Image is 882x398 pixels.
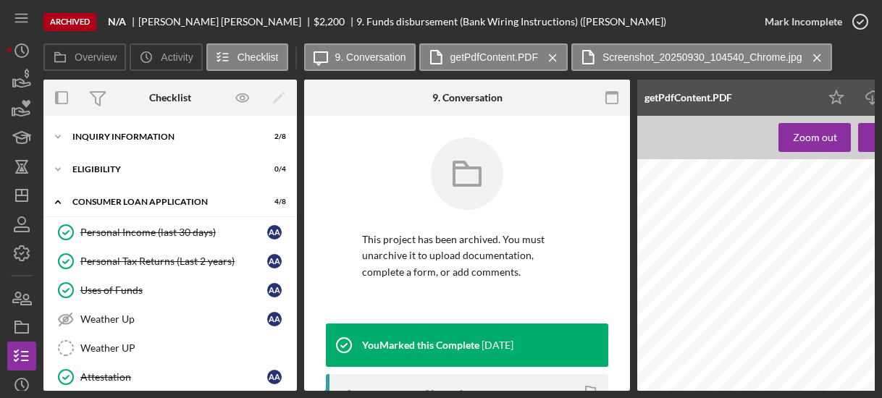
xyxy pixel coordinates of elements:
div: A A [267,312,282,326]
div: Checklist [149,92,191,103]
div: A A [267,283,282,297]
div: Mark Incomplete [765,7,842,36]
div: 0 / 4 [260,165,286,174]
label: getPdfContent.PDF [450,51,538,63]
p: This project has been archived. You must unarchive it to upload documentation, complete a form, o... [362,232,572,280]
div: $2,200 [314,16,345,27]
div: 9. Conversation [432,92,503,103]
span: Safe - [671,316,687,322]
div: Personal Tax Returns (Last 2 years) [80,255,267,267]
div: [PERSON_NAME] [PERSON_NAME] [138,16,314,27]
div: Archived [43,13,96,31]
a: Uses of FundsAA [51,276,290,305]
iframe: Intercom live chat [833,334,868,369]
button: Mark Incomplete [750,7,875,36]
span: Key benefits of automatic payments: [670,353,791,360]
label: Screenshot_20250930_104540_Chrome.jpg [602,51,802,63]
label: 9. Conversation [335,51,406,63]
span: Never worry about checks getting lost, delayed or stolen. [688,316,847,322]
div: Uses of Funds [80,284,267,296]
div: 2 / 8 [260,132,286,141]
div: Attestation [80,371,267,383]
button: Zoom out [778,123,851,152]
span: Fast - [671,305,686,311]
button: Activity [130,43,202,71]
div: You Marked this Complete [362,339,479,351]
div: A A [267,254,282,268]
span: Build savings automatically - [671,327,757,334]
div: Weather UP [80,342,289,354]
div: getPdfContent.PDF [644,92,732,103]
label: Checklist [238,51,279,63]
label: Activity [161,51,193,63]
div: Personal Income (last 30 days) [80,226,267,238]
span: Convenient - [670,288,707,295]
span: Set-up Guide [669,216,751,231]
div: Weather Up [80,313,267,325]
button: 9. Conversation [304,43,416,71]
span: from your account. [671,248,730,255]
span: Key benefits of direct deposit: [670,262,768,269]
div: A A [267,370,282,384]
button: Screenshot_20250930_104540_Chrome.jpg [571,43,832,71]
span: with [PERSON_NAME]. [670,373,736,379]
a: Weather UP [51,334,290,363]
span: You have immediate access to your money on the day of deposit. [688,305,870,311]
b: N/A [108,16,126,27]
div: 4 / 8 [260,198,286,206]
a: Personal Income (last 30 days)AA [51,218,290,247]
div: 9. Funds disbursement (Bank Wiring Instructions) ([PERSON_NAME]) [356,16,666,27]
div: Inquiry Information [72,132,250,141]
div: Consumer Loan Application [72,198,250,206]
button: Checklist [206,43,288,71]
a: AttestationAA [51,363,290,391]
button: getPdfContent.PDF [419,43,568,71]
div: Eligibility [72,165,250,174]
span: qualify for direct deposit. [672,344,731,350]
div: Zoom out [793,123,837,152]
span: choose. [670,280,692,287]
a: Personal Tax Returns (Last 2 years)AA [51,247,290,276]
label: Overview [75,51,117,63]
button: Overview [43,43,126,71]
a: Weather UpAA [51,305,290,334]
time: 2025-09-30 16:56 [482,339,513,351]
div: A A [267,225,282,240]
